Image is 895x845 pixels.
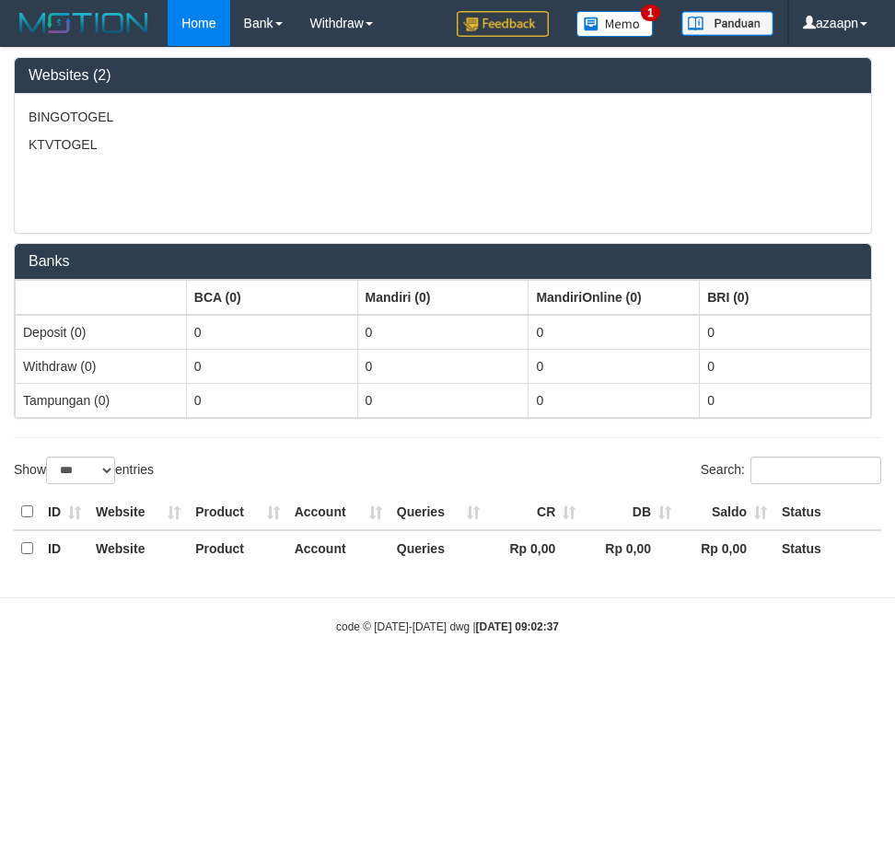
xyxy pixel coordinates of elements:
th: Account [287,494,389,530]
h3: Banks [29,253,857,270]
td: 0 [529,315,700,350]
img: panduan.png [681,11,773,36]
th: Status [774,530,881,566]
td: 0 [700,315,871,350]
p: KTVTOGEL [29,135,857,154]
img: Feedback.jpg [457,11,549,37]
td: 0 [700,383,871,417]
td: 0 [700,349,871,383]
td: 0 [529,349,700,383]
th: Group: activate to sort column ascending [529,280,700,315]
img: Button%20Memo.svg [576,11,654,37]
img: MOTION_logo.png [14,9,154,37]
label: Show entries [14,457,154,484]
td: 0 [186,383,357,417]
th: Rp 0,00 [679,530,774,566]
th: CR [487,494,583,530]
td: 0 [357,349,529,383]
td: Deposit (0) [16,315,187,350]
th: ID [41,530,88,566]
td: 0 [186,349,357,383]
td: Withdraw (0) [16,349,187,383]
select: Showentries [46,457,115,484]
strong: [DATE] 09:02:37 [476,620,559,633]
th: Product [188,494,286,530]
td: 0 [357,383,529,417]
td: 0 [357,315,529,350]
span: 1 [641,5,660,21]
th: Product [188,530,286,566]
small: code © [DATE]-[DATE] dwg | [336,620,559,633]
td: 0 [529,383,700,417]
th: ID [41,494,88,530]
label: Search: [701,457,881,484]
th: Rp 0,00 [583,530,679,566]
th: Account [287,530,389,566]
th: Status [774,494,881,530]
th: Group: activate to sort column ascending [16,280,187,315]
th: Group: activate to sort column ascending [357,280,529,315]
th: Group: activate to sort column ascending [700,280,871,315]
th: Website [88,494,188,530]
th: Queries [389,494,488,530]
h3: Websites (2) [29,67,857,84]
th: Group: activate to sort column ascending [186,280,357,315]
td: 0 [186,315,357,350]
input: Search: [750,457,881,484]
th: DB [583,494,679,530]
th: Website [88,530,188,566]
p: BINGOTOGEL [29,108,857,126]
td: Tampungan (0) [16,383,187,417]
th: Saldo [679,494,774,530]
th: Rp 0,00 [487,530,583,566]
th: Queries [389,530,488,566]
